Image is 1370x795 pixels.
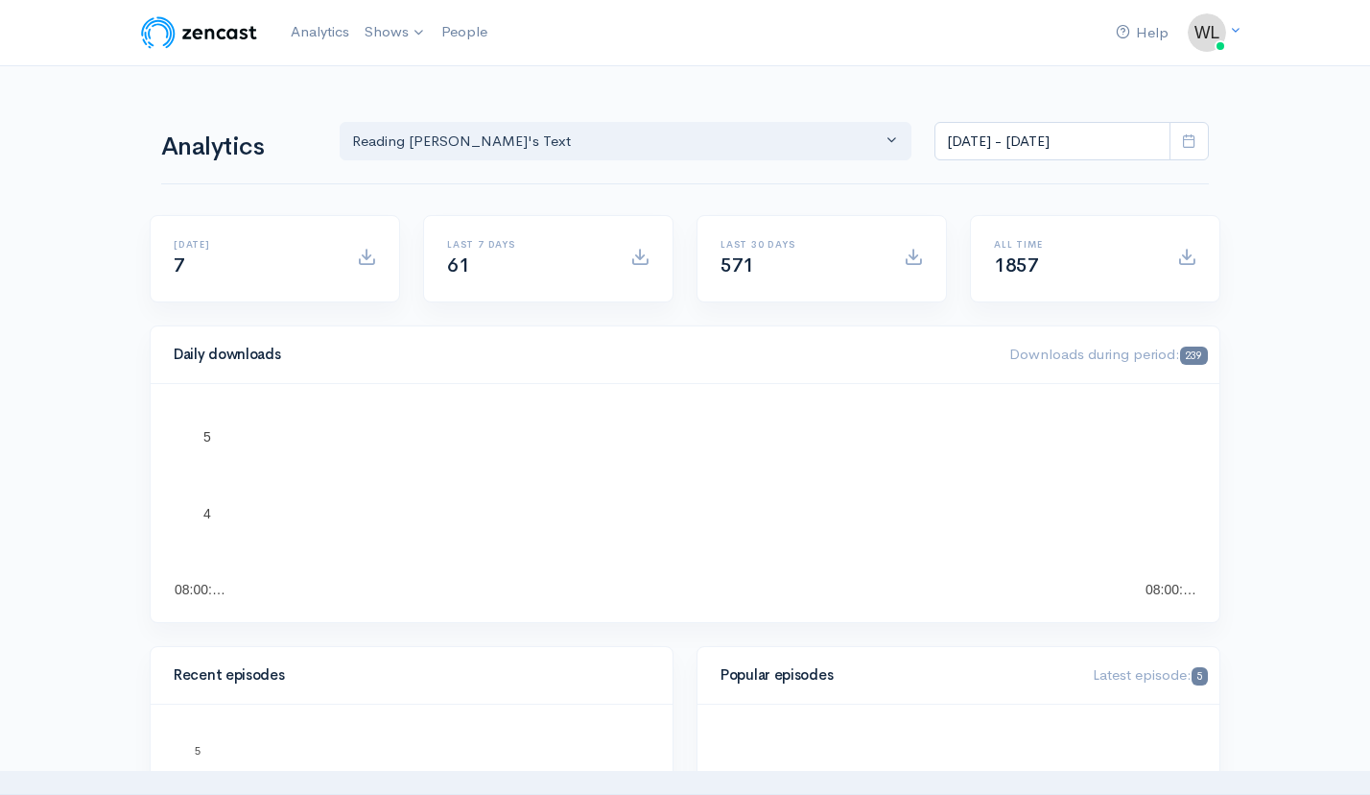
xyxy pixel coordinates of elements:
[174,407,1196,599] svg: A chart.
[434,12,495,53] a: People
[195,745,201,757] text: 5
[447,239,607,250] h6: Last 7 days
[357,12,434,54] a: Shows
[1180,347,1208,365] span: 239
[934,122,1170,161] input: analytics date range selector
[720,667,1070,684] h4: Popular episodes
[138,13,260,52] img: ZenCast Logo
[175,582,225,597] text: 08:00:…
[1188,13,1226,52] img: ...
[447,253,469,277] span: 61
[720,253,754,277] span: 571
[994,253,1038,277] span: 1857
[720,239,881,250] h6: Last 30 days
[1146,582,1196,597] text: 08:00:…
[174,347,986,363] h4: Daily downloads
[161,133,317,161] h1: Analytics
[352,131,882,153] div: Reading [PERSON_NAME]'s Text
[283,12,357,53] a: Analytics
[203,429,211,445] text: 5
[174,253,185,277] span: 7
[1093,665,1208,684] span: Latest episode:
[203,506,211,521] text: 4
[340,122,911,161] button: Reading Aristotle's Text
[174,667,638,684] h4: Recent episodes
[1192,667,1208,686] span: 5
[742,769,747,781] text: 5
[1108,12,1176,54] a: Help
[174,239,334,250] h6: [DATE]
[994,239,1154,250] h6: All time
[1009,345,1208,363] span: Downloads during period:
